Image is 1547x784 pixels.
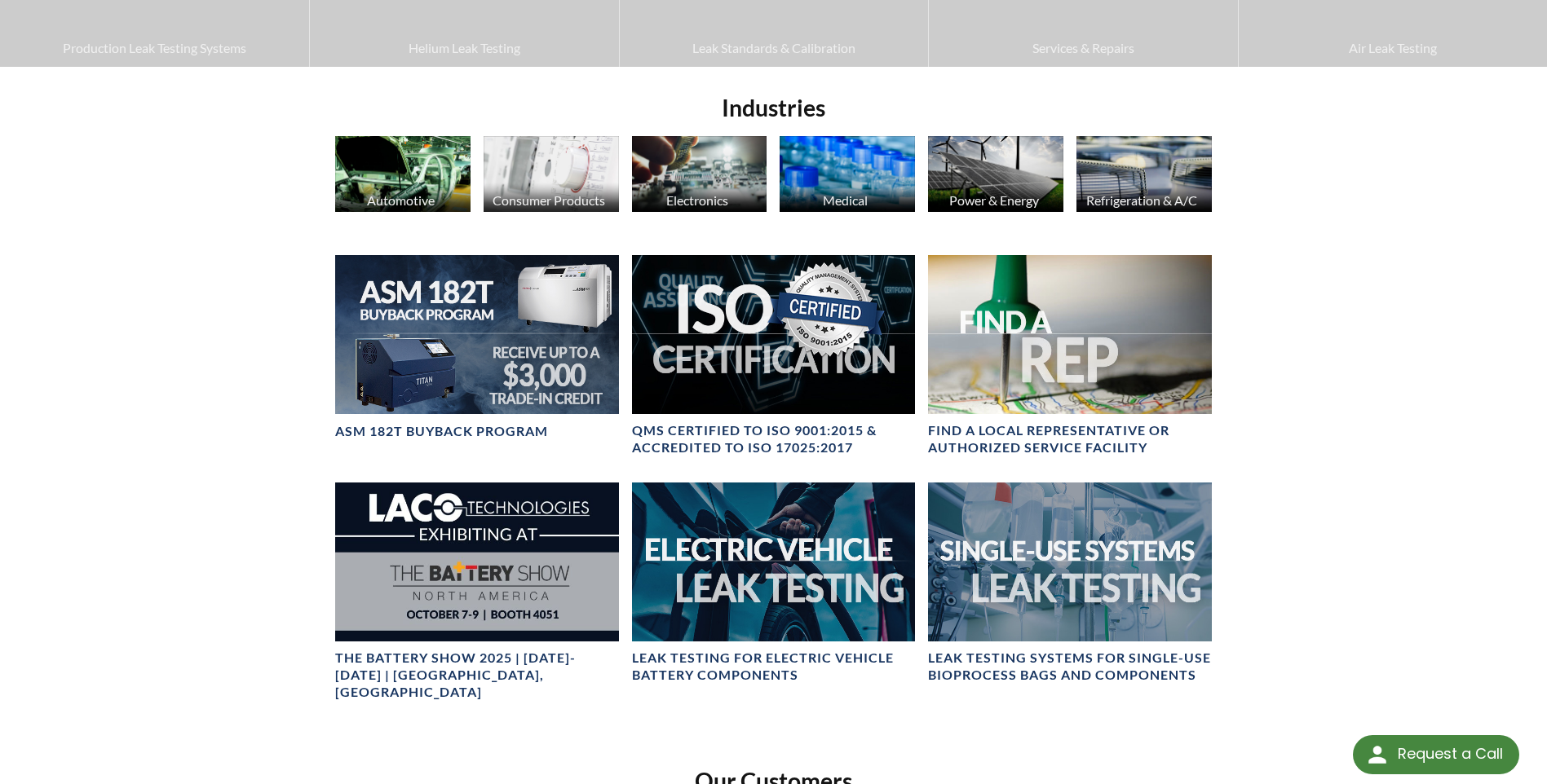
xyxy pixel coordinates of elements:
[329,93,1218,123] h2: Industries
[1398,735,1503,773] div: Request a Call
[632,482,915,684] a: Electric Vehicle Leak Testing BannerLeak Testing for Electric Vehicle Battery Components
[335,136,471,216] a: Automotive Automotive Industry image
[928,422,1211,456] h4: FIND A LOCAL REPRESENTATIVE OR AUTHORIZED SERVICE FACILITY
[780,136,915,212] img: Medicine Bottle image
[335,482,618,701] a: The Battery Show 2025 | Oct 7-9 | Detroit, MIThe Battery Show 2025 | [DATE]-[DATE] | [GEOGRAPHIC_...
[780,136,915,216] a: Medical Medicine Bottle image
[1076,136,1212,216] a: Refrigeration & A/C HVAC Products image
[632,136,767,212] img: Electronics image
[928,482,1211,684] a: Single-Use Systems BannerLeak Testing Systems for Single-Use Bioprocess Bags and Components
[333,192,469,208] div: Automotive
[481,192,617,208] div: Consumer Products
[318,37,610,59] span: Helium Leak Testing
[335,136,471,212] img: Automotive Industry image
[937,37,1229,59] span: Services & Repairs
[628,37,920,59] span: Leak Standards & Calibration
[630,192,766,208] div: Electronics
[632,255,915,456] a: Header for ISO CertificationQMS CERTIFIED to ISO 9001:2015 & Accredited to ISO 17025:2017
[632,422,915,456] h4: QMS CERTIFIED to ISO 9001:2015 & Accredited to ISO 17025:2017
[632,136,767,216] a: Electronics Electronics image
[632,650,915,684] h4: Leak Testing for Electric Vehicle Battery Components
[484,136,619,216] a: Consumer Products Consumer Products image
[777,192,913,208] div: Medical
[928,136,1063,216] a: Power & Energy Solar Panels image
[335,423,548,440] h4: ASM 182T Buyback Program
[1353,735,1519,774] div: Request a Call
[926,192,1062,208] div: Power & Energy
[484,136,619,212] img: Consumer Products image
[1247,37,1539,59] span: Air Leak Testing
[928,136,1063,212] img: Solar Panels image
[8,37,301,59] span: Production Leak Testing Systems
[1074,192,1210,208] div: Refrigeration & A/C
[335,650,618,700] h4: The Battery Show 2025 | [DATE]-[DATE] | [GEOGRAPHIC_DATA], [GEOGRAPHIC_DATA]
[928,255,1211,456] a: Find A Rep headerFIND A LOCAL REPRESENTATIVE OR AUTHORIZED SERVICE FACILITY
[1364,742,1390,768] img: round button
[1076,136,1212,212] img: HVAC Products image
[335,255,618,440] a: ASM 182T Buyback Program BannerASM 182T Buyback Program
[928,650,1211,684] h4: Leak Testing Systems for Single-Use Bioprocess Bags and Components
